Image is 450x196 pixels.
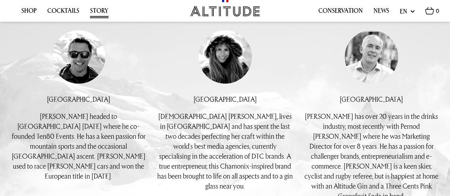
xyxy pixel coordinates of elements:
a: Cocktails [47,7,79,18]
a: News [374,7,389,18]
img: Basket [425,7,434,15]
p: [GEOGRAPHIC_DATA] [340,94,403,104]
a: Story [90,7,108,18]
p: [DEMOGRAPHIC_DATA] [PERSON_NAME], lives in [GEOGRAPHIC_DATA] and has spent the last two decades p... [157,111,293,191]
a: 0 [425,7,439,18]
p: [PERSON_NAME] headed to [GEOGRAPHIC_DATA] [DATE] where he co-founded Ten80 Events. He has a keen ... [11,111,147,181]
p: [GEOGRAPHIC_DATA] [194,94,257,104]
img: Altitude Gin [190,6,260,16]
p: [GEOGRAPHIC_DATA] [47,94,110,104]
a: Conservation [318,7,363,18]
a: Shop [21,7,37,18]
